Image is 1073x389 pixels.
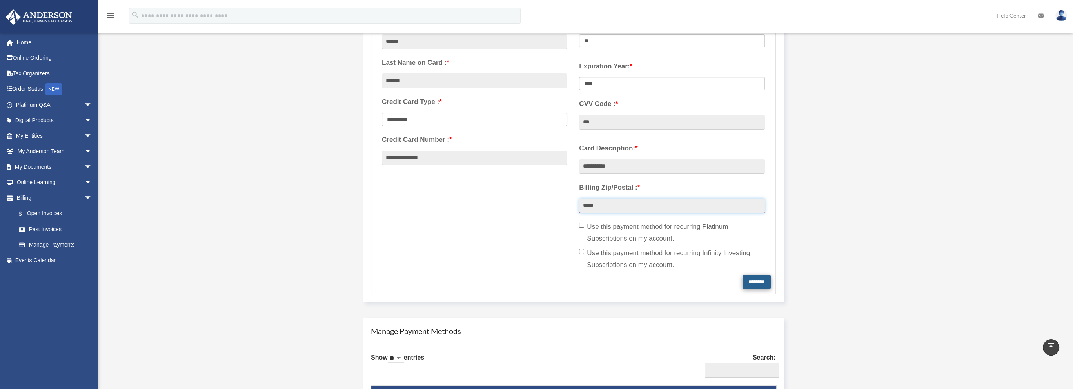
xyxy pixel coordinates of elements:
a: Online Learningarrow_drop_down [5,175,104,190]
a: Platinum Q&Aarrow_drop_down [5,97,104,113]
span: arrow_drop_down [84,144,100,160]
a: Past Invoices [11,221,104,237]
label: CVV Code : [579,98,764,110]
span: arrow_drop_down [84,97,100,113]
a: My Anderson Teamarrow_drop_down [5,144,104,159]
h4: Manage Payment Methods [371,325,776,336]
label: Card Description: [579,142,764,154]
label: Expiration Year: [579,60,764,72]
a: Tax Organizers [5,66,104,81]
label: Use this payment method for recurring Infinity Investing Subscriptions on my account. [579,247,764,271]
input: Use this payment method for recurring Infinity Investing Subscriptions on my account. [579,249,584,254]
label: Use this payment method for recurring Platinum Subscriptions on my account. [579,221,764,245]
span: $ [23,209,27,219]
span: arrow_drop_down [84,175,100,191]
a: My Entitiesarrow_drop_down [5,128,104,144]
label: Credit Card Type : [382,96,567,108]
label: Credit Card Number : [382,134,567,146]
input: Use this payment method for recurring Platinum Subscriptions on my account. [579,223,584,228]
a: Order StatusNEW [5,81,104,97]
div: NEW [45,83,62,95]
span: arrow_drop_down [84,190,100,206]
a: $Open Invoices [11,206,104,222]
a: Manage Payments [11,237,100,253]
span: arrow_drop_down [84,128,100,144]
a: menu [106,14,115,20]
input: Search: [705,363,779,378]
label: Billing Zip/Postal : [579,182,764,194]
img: Anderson Advisors Platinum Portal [4,9,74,25]
span: arrow_drop_down [84,113,100,129]
img: User Pic [1055,10,1067,21]
i: vertical_align_top [1046,342,1056,352]
i: menu [106,11,115,20]
a: vertical_align_top [1043,339,1059,356]
a: Digital Productsarrow_drop_down [5,113,104,128]
a: My Documentsarrow_drop_down [5,159,104,175]
span: arrow_drop_down [84,159,100,175]
a: Billingarrow_drop_down [5,190,104,206]
i: search [131,11,140,19]
a: Home [5,35,104,50]
select: Showentries [388,354,404,363]
a: Events Calendar [5,252,104,268]
label: Search: [702,352,776,378]
label: Last Name on Card : [382,57,567,69]
a: Online Ordering [5,50,104,66]
label: Show entries [371,352,424,371]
